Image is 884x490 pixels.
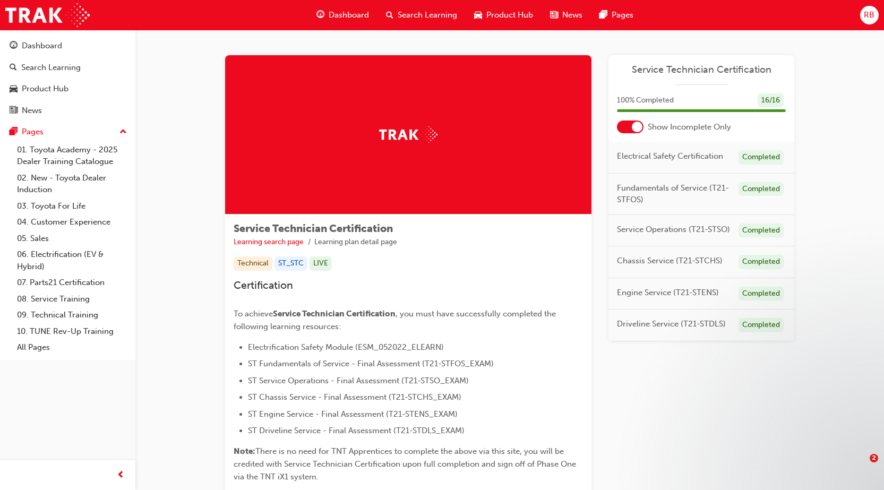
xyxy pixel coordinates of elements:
[273,309,396,319] span: Service Technician Certification
[10,63,17,73] span: search-icon
[591,4,642,26] a: pages-iconPages
[234,309,273,319] span: To achieve
[248,359,494,368] span: ST Fundamentals of Service - Final Assessment (T21-STFOS_EXAM)
[248,409,458,419] span: ST Engine Service - Final Assessment (T21-STENS_EXAM)
[848,454,873,479] iframe: Intercom live chat
[13,214,131,230] a: 04. Customer Experience
[398,9,457,21] span: Search Learning
[599,8,607,22] span: pages-icon
[386,8,393,22] span: search-icon
[486,9,533,21] span: Product Hub
[5,3,90,27] img: Trak
[617,255,723,267] span: Chassis Service (T21-STCHS)
[617,287,719,299] span: Engine Service (T21-STENS)
[13,170,131,198] a: 02. New - Toyota Dealer Induction
[739,150,784,165] div: Completed
[4,122,131,142] button: Pages
[864,9,874,21] span: RB
[10,127,18,137] span: pages-icon
[13,142,131,170] a: 01. Toyota Academy - 2025 Dealer Training Catalogue
[248,342,444,352] span: Electrification Safety Module (ESM_052022_ELEARN)
[316,8,324,22] span: guage-icon
[474,8,482,22] span: car-icon
[234,237,304,246] a: Learning search page
[13,274,131,291] a: 07. Parts21 Certification
[22,83,68,95] div: Product Hub
[617,223,730,236] span: Service Operations (T21-STSO)
[22,40,62,52] div: Dashboard
[119,125,127,139] span: up-icon
[617,64,786,76] a: Service Technician Certification
[13,339,131,356] a: All Pages
[860,6,879,24] button: RB
[234,446,255,456] span: Note:
[10,41,18,51] span: guage-icon
[4,101,131,121] a: News
[234,446,578,482] span: There is no need for TNT Apprentices to complete the above via this site, you will be credited wi...
[234,309,558,331] span: , you must have successfully completed the following learning resources:
[870,454,878,462] span: 2
[550,8,558,22] span: news-icon
[4,58,131,78] a: Search Learning
[314,236,397,248] li: Learning plan detail page
[22,105,42,117] div: News
[379,126,437,143] img: Trak
[13,246,131,274] a: 06. Electrification (EV & Hybrid)
[739,223,784,238] div: Completed
[329,9,369,21] span: Dashboard
[617,318,726,330] span: Driveline Service (T21-STDLS)
[4,79,131,99] a: Product Hub
[648,121,731,133] span: Show Incomplete Only
[10,84,18,94] span: car-icon
[22,126,44,138] div: Pages
[466,4,542,26] a: car-iconProduct Hub
[13,307,131,323] a: 09. Technical Training
[10,106,18,116] span: news-icon
[612,9,633,21] span: Pages
[21,62,81,74] div: Search Learning
[739,318,784,332] div: Completed
[4,34,131,122] button: DashboardSearch LearningProduct HubNews
[739,255,784,269] div: Completed
[234,256,272,271] div: Technical
[739,182,784,196] div: Completed
[13,323,131,340] a: 10. TUNE Rev-Up Training
[234,279,293,291] span: Certification
[248,392,461,402] span: ST Chassis Service - Final Assessment (T21-STCHS_EXAM)
[562,9,582,21] span: News
[234,222,393,235] span: Service Technician Certification
[739,287,784,301] div: Completed
[248,376,469,385] span: ST Service Operations - Final Assessment (T21-STSO_EXAM)
[13,198,131,214] a: 03. Toyota For Life
[13,291,131,307] a: 08. Service Training
[758,93,784,108] div: 16 / 16
[308,4,377,26] a: guage-iconDashboard
[617,150,723,162] span: Electrical Safety Certification
[248,426,465,435] span: ST Driveline Service - Final Assessment (T21-STDLS_EXAM)
[310,256,332,271] div: LIVE
[13,230,131,247] a: 05. Sales
[274,256,307,271] div: ST_STC
[617,182,730,206] span: Fundamentals of Service (T21-STFOS)
[4,36,131,56] a: Dashboard
[377,4,466,26] a: search-iconSearch Learning
[117,469,125,482] span: prev-icon
[617,94,674,107] span: 100 % Completed
[542,4,591,26] a: news-iconNews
